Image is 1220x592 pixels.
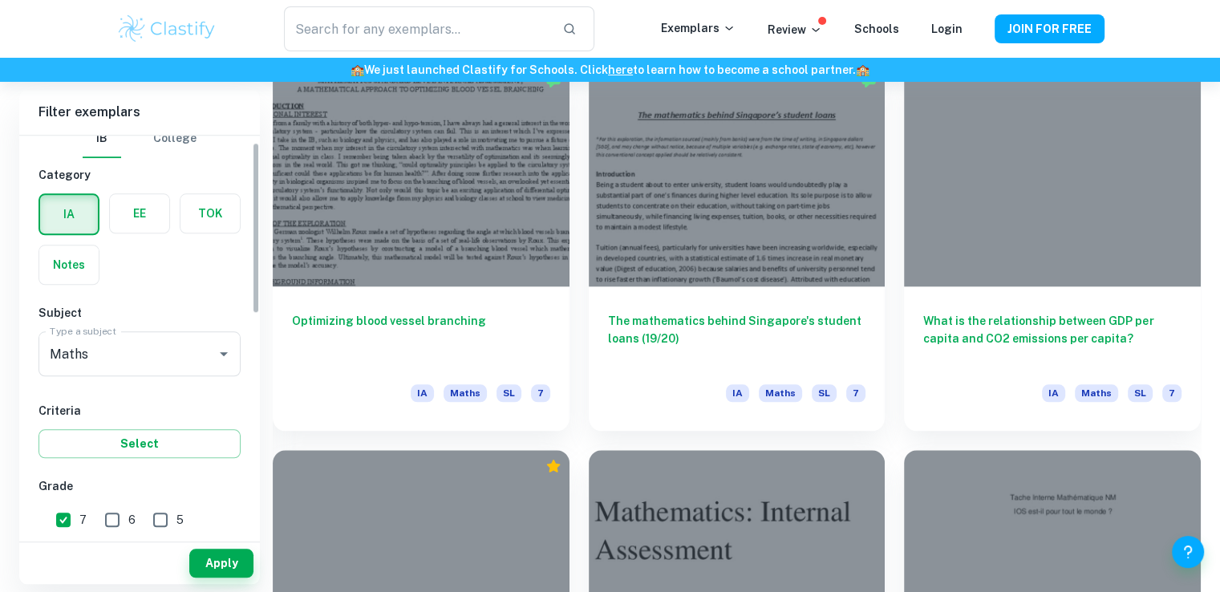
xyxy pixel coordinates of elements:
button: EE [110,194,169,233]
img: Clastify logo [116,13,218,45]
a: Schools [854,22,899,35]
span: IA [1042,384,1065,402]
span: 🏫 [351,63,364,76]
span: SL [1128,384,1153,402]
button: College [153,120,197,158]
div: Premium [545,458,561,474]
span: SL [812,384,837,402]
button: Notes [39,245,99,284]
h6: Category [39,166,241,184]
span: IA [411,384,434,402]
a: Login [931,22,963,35]
p: Review [768,21,822,39]
a: What is the relationship between GDP per capita and CO2 emissions per capita?IAMathsSL7 [904,64,1201,431]
button: Open [213,343,235,365]
h6: Filter exemplars [19,90,260,135]
button: JOIN FOR FREE [995,14,1104,43]
input: Search for any exemplars... [284,6,549,51]
h6: Optimizing blood vessel branching [292,312,550,365]
h6: Criteria [39,402,241,420]
span: Maths [444,384,487,402]
div: Filter type choice [83,120,197,158]
button: IA [40,195,98,233]
span: 7 [1162,384,1181,402]
span: 6 [128,511,136,529]
h6: The mathematics behind Singapore's student loans (19/20) [608,312,866,365]
h6: We just launched Clastify for Schools. Click to learn how to become a school partner. [3,61,1217,79]
h6: Subject [39,304,241,322]
span: 7 [531,384,550,402]
span: IA [726,384,749,402]
span: 🏫 [856,63,869,76]
button: Help and Feedback [1172,536,1204,568]
a: The mathematics behind Singapore's student loans (19/20)IAMathsSL7 [589,64,886,431]
span: Maths [759,384,802,402]
a: Optimizing blood vessel branchingIAMathsSL7 [273,64,569,431]
span: Maths [1075,384,1118,402]
label: Type a subject [50,324,116,338]
h6: What is the relationship between GDP per capita and CO2 emissions per capita? [923,312,1181,365]
span: 5 [176,511,184,529]
p: Exemplars [661,19,736,37]
button: IB [83,120,121,158]
a: here [608,63,633,76]
h6: Grade [39,477,241,495]
span: 7 [846,384,865,402]
button: Select [39,429,241,458]
span: SL [497,384,521,402]
button: Apply [189,549,253,578]
button: TOK [180,194,240,233]
span: 7 [79,511,87,529]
